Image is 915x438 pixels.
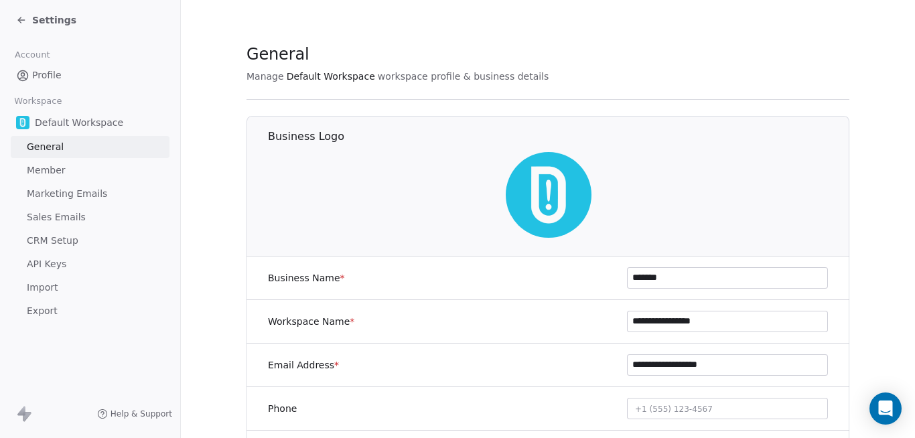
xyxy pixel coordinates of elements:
a: Settings [16,13,76,27]
button: +1 (555) 123-4567 [627,398,828,419]
img: twitter.png [16,116,29,129]
img: twitter.png [506,152,591,238]
a: Import [11,277,169,299]
a: General [11,136,169,158]
a: Sales Emails [11,206,169,228]
a: Marketing Emails [11,183,169,205]
span: +1 (555) 123-4567 [635,405,713,414]
a: Export [11,300,169,322]
span: Member [27,163,66,177]
a: Help & Support [97,409,172,419]
span: Sales Emails [27,210,86,224]
span: CRM Setup [27,234,78,248]
span: Default Workspace [35,116,123,129]
a: Member [11,159,169,181]
a: API Keys [11,253,169,275]
span: Export [27,304,58,318]
span: General [27,140,64,154]
label: Email Address [268,358,339,372]
span: API Keys [27,257,66,271]
div: Open Intercom Messenger [869,392,902,425]
label: Workspace Name [268,315,354,328]
span: Marketing Emails [27,187,107,201]
span: Settings [32,13,76,27]
label: Phone [268,402,297,415]
span: General [247,44,309,64]
a: CRM Setup [11,230,169,252]
span: Account [9,45,56,65]
h1: Business Logo [268,129,850,144]
span: Default Workspace [287,70,375,83]
a: Profile [11,64,169,86]
span: Workspace [9,91,68,111]
span: Manage [247,70,284,83]
label: Business Name [268,271,345,285]
span: workspace profile & business details [378,70,549,83]
span: Help & Support [111,409,172,419]
span: Import [27,281,58,295]
span: Profile [32,68,62,82]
